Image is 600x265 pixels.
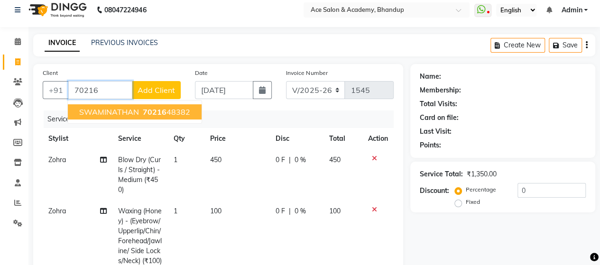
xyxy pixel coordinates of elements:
[210,207,222,215] span: 100
[132,81,181,99] button: Add Client
[79,107,139,117] span: SWAMINATHAN
[329,207,341,215] span: 100
[174,155,177,164] span: 1
[549,38,582,53] button: Save
[329,155,341,164] span: 450
[286,69,327,77] label: Invoice Number
[362,128,394,149] th: Action
[420,113,459,123] div: Card on file:
[43,128,112,149] th: Stylist
[289,155,291,165] span: |
[210,155,222,164] span: 450
[276,206,285,216] span: 0 F
[43,81,69,99] button: +91
[138,85,175,95] span: Add Client
[44,110,401,128] div: Services
[420,127,452,137] div: Last Visit:
[420,140,441,150] div: Points:
[118,207,162,265] span: Waxing (Honey) - (Eyebrow/Upperlip/Chin/ Forehead/Jawline/ Side Locks/Neck) (₹100)
[195,69,208,77] label: Date
[43,69,58,77] label: Client
[295,206,306,216] span: 0 %
[561,5,582,15] span: Admin
[204,128,270,149] th: Price
[323,128,362,149] th: Total
[295,155,306,165] span: 0 %
[420,85,461,95] div: Membership:
[466,185,496,194] label: Percentage
[168,128,205,149] th: Qty
[276,155,285,165] span: 0 F
[174,207,177,215] span: 1
[289,206,291,216] span: |
[420,169,463,179] div: Service Total:
[118,155,161,194] span: Blow Dry (Curls / Straight) - Medium (₹450)
[91,38,158,47] a: PREVIOUS INVOICES
[270,128,323,149] th: Disc
[420,72,441,82] div: Name:
[68,81,132,99] input: Search by Name/Mobile/Email/Code
[48,207,66,215] span: Zohra
[467,169,497,179] div: ₹1,350.00
[112,128,168,149] th: Service
[48,155,66,164] span: Zohra
[45,35,80,52] a: INVOICE
[141,107,190,117] ngb-highlight: 48382
[143,107,166,117] span: 70216
[420,186,449,196] div: Discount:
[466,198,480,206] label: Fixed
[490,38,545,53] button: Create New
[420,99,457,109] div: Total Visits:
